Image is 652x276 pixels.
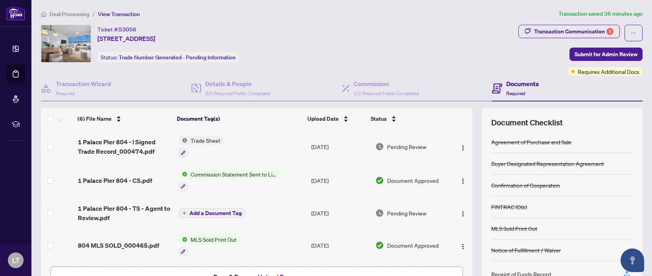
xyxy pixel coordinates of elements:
[387,176,439,185] span: Document Approved
[387,241,439,250] span: Document Approved
[491,159,604,168] div: Buyer Designated Representation Agreement
[74,108,174,130] th: (6) File Name
[457,239,469,252] button: Logo
[92,9,95,18] li: /
[189,210,242,216] span: Add a Document Tag
[56,90,75,96] span: Required
[387,209,426,217] span: Pending Review
[97,25,136,34] div: Ticket #:
[205,90,270,96] span: 3/3 Required Fields Completed
[457,207,469,219] button: Logo
[187,136,224,145] span: Trade Sheet
[558,9,643,18] article: Transaction saved 36 minutes ago
[56,79,111,88] h4: Transaction Wizard
[78,137,173,156] span: 1 Palace Pier 804 - l Signed Trade Record_000474.pdf
[174,108,304,130] th: Document Tag(s)
[491,246,561,254] div: Notice of Fulfillment / Waiver
[506,79,539,88] h4: Documents
[179,170,281,191] button: Status IconCommission Statement Sent to Listing Brokerage
[367,108,444,130] th: Status
[78,204,173,223] span: 1 Palace Pier 804 - TS - Agent to Review.pdf
[12,255,20,266] span: LT
[375,209,384,217] img: Document Status
[205,79,270,88] h4: Details & People
[304,108,367,130] th: Upload Date
[354,90,419,96] span: 1/1 Required Fields Completed
[308,130,373,164] td: [DATE]
[41,25,91,62] img: IMG-W12257015_1.jpg
[506,90,525,96] span: Required
[119,54,236,61] span: Trade Number Generated - Pending Information
[534,25,613,38] div: Transaction Communication
[98,11,140,18] span: View Transaction
[308,164,373,197] td: [DATE]
[491,138,571,146] div: Agreement of Purchase and Sale
[182,211,186,215] span: plus
[308,197,373,229] td: [DATE]
[77,114,112,123] span: (6) File Name
[457,174,469,187] button: Logo
[307,114,339,123] span: Upload Date
[371,114,387,123] span: Status
[460,178,466,184] img: Logo
[606,28,613,35] div: 5
[354,79,419,88] h4: Commission
[187,235,240,244] span: MLS Sold Print Out
[179,136,187,145] img: Status Icon
[569,48,643,61] button: Submit for Admin Review
[460,145,466,151] img: Logo
[518,25,620,38] button: Transaction Communication5
[631,30,636,36] span: ellipsis
[578,67,639,76] span: Requires Additional Docs
[375,176,384,185] img: Document Status
[119,26,136,33] span: 53056
[187,170,281,178] span: Commission Statement Sent to Listing Brokerage
[308,229,373,263] td: [DATE]
[491,224,537,233] div: MLS Sold Print Out
[460,243,466,250] img: Logo
[621,248,644,272] button: Open asap
[78,176,152,185] span: 1 Palace Pier 804 - CS.pdf
[41,11,46,17] span: home
[575,48,637,61] span: Submit for Admin Review
[179,235,240,256] button: Status IconMLS Sold Print Out
[387,142,426,151] span: Pending Review
[50,11,89,18] span: Deal Processing
[6,6,25,20] img: logo
[179,170,187,178] img: Status Icon
[179,208,245,218] button: Add a Document Tag
[457,140,469,153] button: Logo
[179,235,187,244] img: Status Icon
[78,241,159,250] span: 804 MLS SOLD_000465.pdf
[375,142,384,151] img: Document Status
[179,136,224,157] button: Status IconTrade Sheet
[491,202,527,211] div: FINTRAC ID(s)
[375,241,384,250] img: Document Status
[97,34,155,43] span: [STREET_ADDRESS]
[491,117,563,128] span: Document Checklist
[460,211,466,217] img: Logo
[491,181,560,190] div: Confirmation of Cooperation
[97,52,239,63] div: Status:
